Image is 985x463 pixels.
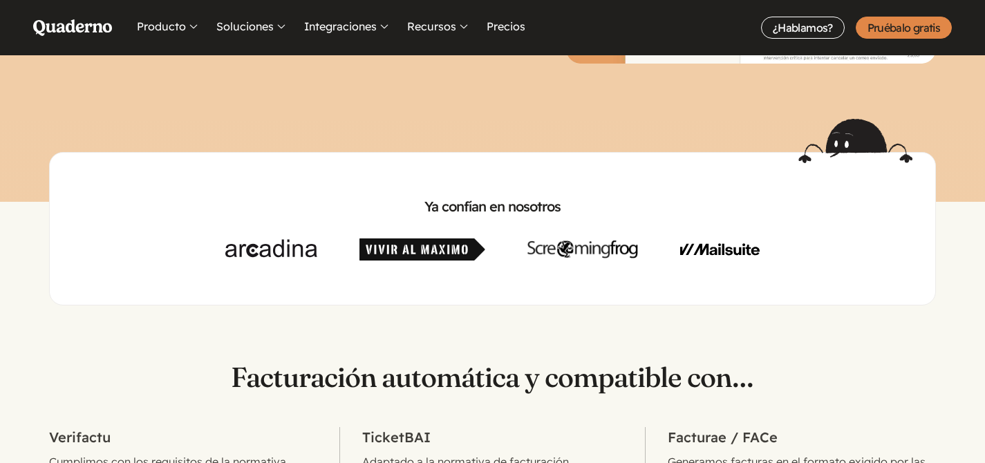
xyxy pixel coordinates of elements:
[49,361,936,394] p: Facturación automática y compatible con…
[362,427,623,448] h2: TicketBAI
[856,17,952,39] a: Pruébalo gratis
[359,238,485,261] img: Vivir al Máximo
[668,427,936,448] h2: Facturae / FACe
[49,427,317,448] h2: Verifactu
[527,238,638,261] img: Screaming Frog
[225,238,317,261] img: Arcadina.com
[72,197,913,216] h2: Ya confían en nosotros
[761,17,845,39] a: ¿Hablamos?
[680,238,760,261] img: Mailsuite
